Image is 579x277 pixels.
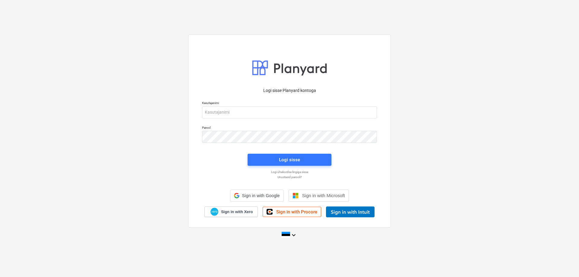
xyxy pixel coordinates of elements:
a: Unustasid parooli? [199,175,380,179]
div: Sign in with Google [230,190,283,202]
span: Sign in with Microsoft [302,193,345,198]
span: Sign in with Xero [221,209,253,215]
a: Sign in with Xero [204,206,258,217]
a: Logi ühekordse lingiga sisse [199,170,380,174]
p: Parool [202,126,377,131]
p: Kasutajanimi [202,101,377,106]
img: Microsoft logo [293,193,299,199]
p: Logi sisse Planyard kontoga [202,87,377,94]
div: Logi sisse [279,156,300,164]
img: Xero logo [210,208,218,216]
button: Logi sisse [248,154,331,166]
a: Sign in with Procore [263,207,321,217]
input: Kasutajanimi [202,106,377,118]
span: Sign in with Procore [276,209,317,215]
i: keyboard_arrow_down [290,231,297,239]
span: Sign in with Google [242,193,280,198]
